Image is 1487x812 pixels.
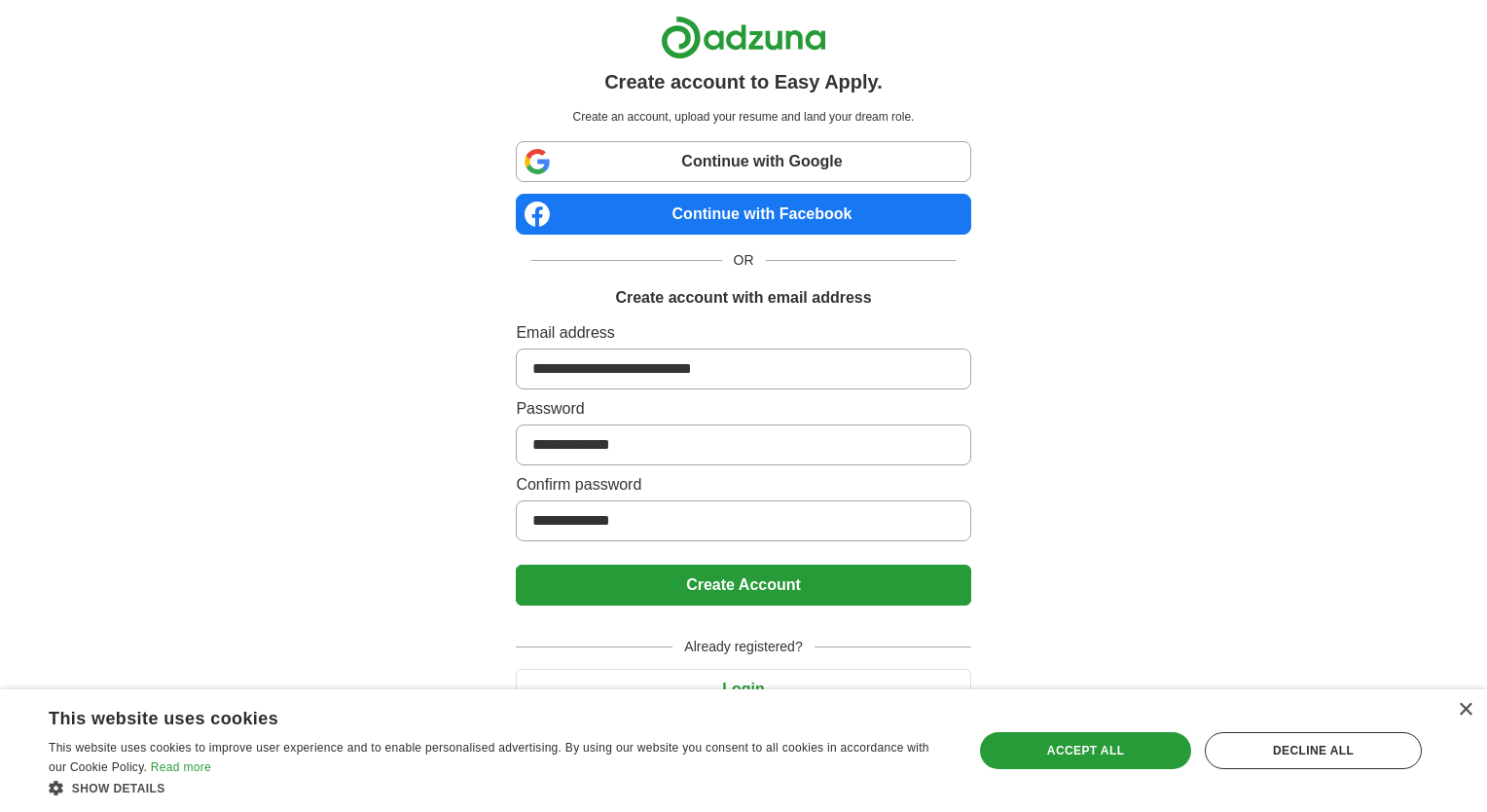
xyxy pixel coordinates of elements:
[722,250,766,271] span: OR
[516,681,970,697] a: Login
[72,782,165,795] span: Show details
[516,565,970,606] button: Create Account
[516,141,970,182] a: Continue with Google
[520,108,966,126] p: Create an account, upload your resume and land your dream role.
[49,778,946,797] div: Show details
[516,321,970,345] label: Email address
[1458,703,1472,718] div: Close
[980,732,1191,769] div: Accept all
[151,760,211,774] a: Read more, opens a new window
[49,701,897,730] div: This website uses cookies
[604,67,883,96] h1: Create account to Easy Apply.
[672,637,814,657] span: Already registered?
[1205,732,1422,769] div: Decline all
[615,286,871,310] h1: Create account with email address
[49,741,929,774] span: This website uses cookies to improve user experience and to enable personalised advertising. By u...
[661,16,826,59] img: Adzuna logo
[516,669,970,710] button: Login
[516,194,970,235] a: Continue with Facebook
[516,397,970,421] label: Password
[516,473,970,497] label: Confirm password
